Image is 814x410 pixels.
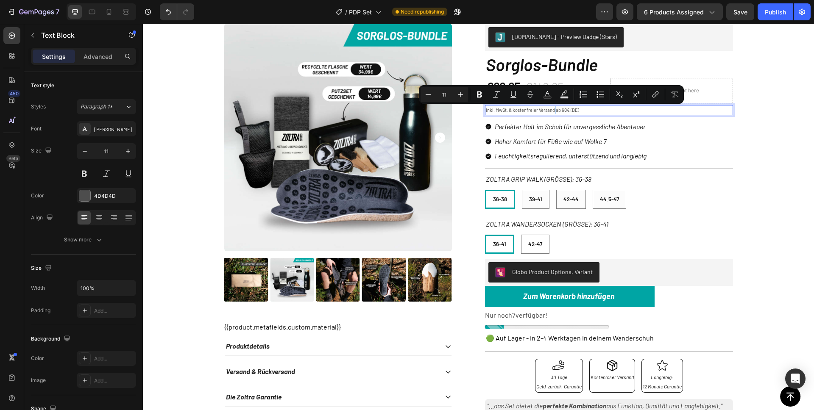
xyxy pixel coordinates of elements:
span: 36-38 [350,172,364,179]
div: Beta [6,155,20,162]
span: 39-41 [386,172,399,179]
div: Background [31,333,72,345]
div: Size [31,145,53,157]
div: [PERSON_NAME] [94,125,134,133]
div: [DOMAIN_NAME] - Preview Badge (Stars) [369,8,474,17]
p: Settings [42,52,66,61]
div: Font [31,125,42,133]
p: Hoher Komfort für Füße wie auf Wolke 7 [352,112,504,124]
img: CNmi6eePj4UDEAE=.png [352,244,362,254]
p: Kostenloser Versand [448,349,491,358]
span: 7 [369,287,373,295]
button: 7 [3,3,63,20]
span: PDP Set [349,8,372,17]
p: 30 Tage [393,349,439,358]
span: 6 products assigned [644,8,704,17]
div: Open Intercom Messenger [785,368,806,389]
div: Color [31,192,44,199]
span: / [345,8,347,17]
span: 🟢 Auf Lager - in 2-4 Werktagen in deinem Wanderschuh [343,310,511,318]
div: Undo/Redo [160,3,194,20]
img: Judgeme.png [352,8,362,19]
div: Drop element here [511,64,556,70]
div: Size [31,263,53,274]
p: Langlebig: [500,349,539,358]
p: Feuchtigkeitsregulierend, unterstützend und langlebig [352,126,504,139]
button: Zum Warenkorb hinzufügen [342,262,512,283]
button: Paragraph 1* [77,99,136,114]
span: Paragraph 1* [81,103,113,111]
span: 42-44 [421,172,436,179]
span: Save [733,8,747,16]
p: Advanced [84,52,112,61]
button: Publish [758,3,793,20]
button: Judge.me - Preview Badge (Stars) [346,3,481,24]
div: Editor contextual toolbar [419,85,684,104]
span: Need republishing [401,8,444,16]
div: Publish [765,8,786,17]
span: 42-47 [385,217,399,224]
div: {{product.metafields.custom.material}} [81,298,329,308]
button: Carousel Next Arrow [292,109,302,119]
button: Save [726,3,754,20]
div: Image [31,377,46,384]
p: Versand & Rückversand [83,344,152,352]
span: 44.5-47 [457,172,476,179]
div: Text style [31,82,54,89]
button: Show more [31,232,136,247]
p: Nur noch verfügbar! [342,285,404,298]
button: 6 products assigned [637,3,723,20]
div: 4D4D4D [94,192,134,200]
div: Styles [31,103,46,111]
span: 36-41 [350,217,363,224]
p: 12 Monate Garantie [500,358,539,368]
div: Rich Text Editor. Editing area: main [342,81,590,91]
div: Add... [94,355,134,363]
div: Width [31,284,45,292]
div: Show more [64,235,103,244]
button: Globo Product Options, Variant [346,238,457,259]
div: 450 [8,90,20,97]
p: 7 [56,7,59,17]
p: inkl. MwSt. & kostenfreier Versand ab 60€ (DE) [343,82,589,91]
div: Globo Product Options, Variant [369,244,450,252]
div: €99,95 [342,54,378,71]
p: Perfekter Halt im Schuh für unvergessliche Abenteuer [352,97,504,109]
input: Auto [77,280,136,296]
div: Zum Warenkorb hinzufügen [380,268,474,277]
div: €149,95 [381,54,421,71]
legend: Zoltra Wandersocken (Größe): 36-41 [342,195,466,206]
h1: Sorglos-Bundle [342,29,590,53]
iframe: Design area [143,24,814,410]
p: Produktdetails [83,318,127,327]
div: Add... [94,377,134,385]
p: Geld-zurück-Garantie [393,358,439,368]
div: Color [31,355,44,362]
div: Align [31,212,55,224]
legend: Zoltra Grip Walk (Größe): 36-38 [342,150,449,161]
p: Text Block [41,30,113,40]
div: Add... [94,307,134,315]
div: Padding [31,307,50,314]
